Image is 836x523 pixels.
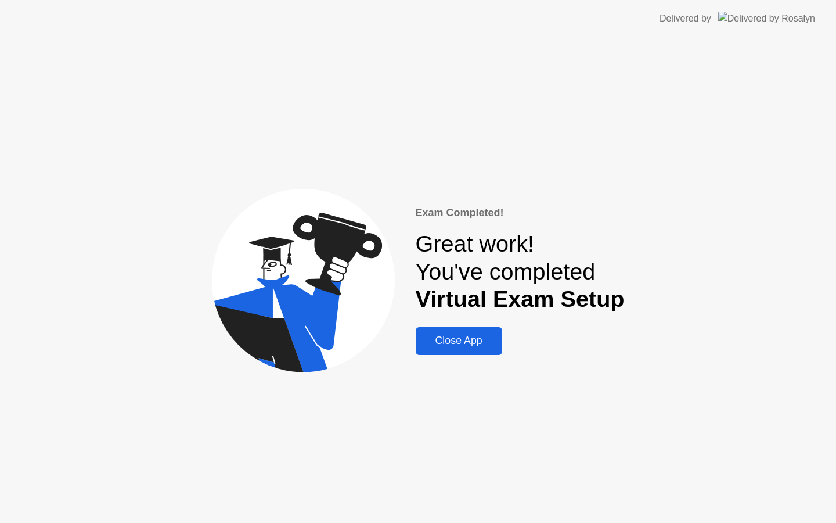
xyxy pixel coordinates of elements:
[416,230,625,313] div: Great work! You've completed
[416,327,502,355] button: Close App
[660,12,711,26] div: Delivered by
[718,12,815,25] img: Delivered by Rosalyn
[419,335,499,347] div: Close App
[416,286,625,311] b: Virtual Exam Setup
[416,205,625,221] div: Exam Completed!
